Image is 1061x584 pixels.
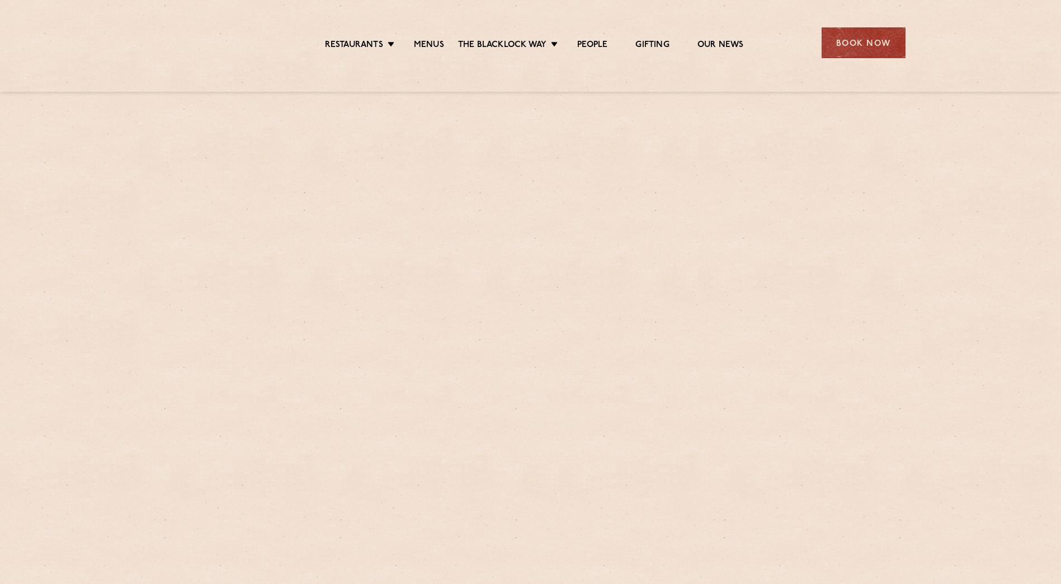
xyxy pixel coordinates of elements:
[458,40,546,52] a: The Blacklock Way
[577,40,607,52] a: People
[156,11,253,75] img: svg%3E
[414,40,444,52] a: Menus
[635,40,669,52] a: Gifting
[697,40,744,52] a: Our News
[325,40,383,52] a: Restaurants
[822,27,906,58] div: Book Now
